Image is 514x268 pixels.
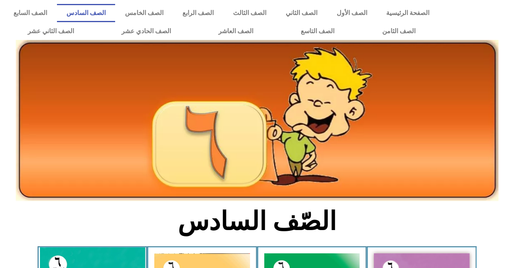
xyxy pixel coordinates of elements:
a: الصف الحادي عشر [98,22,195,40]
h2: الصّف السادس [126,206,388,237]
a: الصف الثاني عشر [4,22,98,40]
a: الصف الثاني [276,4,327,22]
a: الصف الأول [327,4,377,22]
a: الصف العاشر [195,22,277,40]
a: الصف الثامن [358,22,439,40]
a: الصف السابع [4,4,57,22]
a: الصف التاسع [277,22,358,40]
a: الصف السادس [57,4,116,22]
a: الصف الخامس [115,4,173,22]
a: الصف الثالث [224,4,276,22]
a: الصف الرابع [173,4,224,22]
a: الصفحة الرئيسية [377,4,439,22]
